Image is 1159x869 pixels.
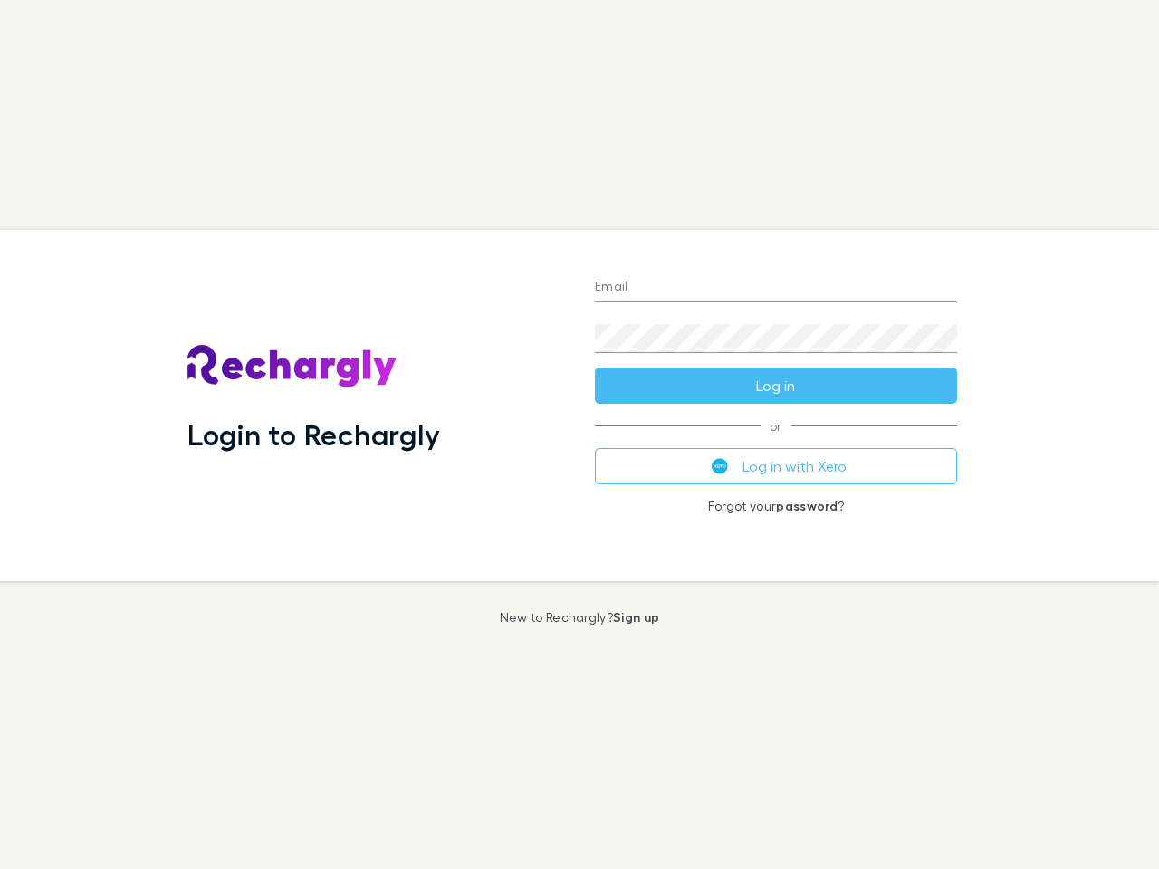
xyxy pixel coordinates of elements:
a: Sign up [613,609,659,625]
p: New to Rechargly? [500,610,660,625]
a: password [776,498,838,513]
span: or [595,425,957,426]
img: Xero's logo [712,458,728,474]
p: Forgot your ? [595,499,957,513]
img: Rechargly's Logo [187,345,398,388]
h1: Login to Rechargly [187,417,440,452]
button: Log in [595,368,957,404]
button: Log in with Xero [595,448,957,484]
